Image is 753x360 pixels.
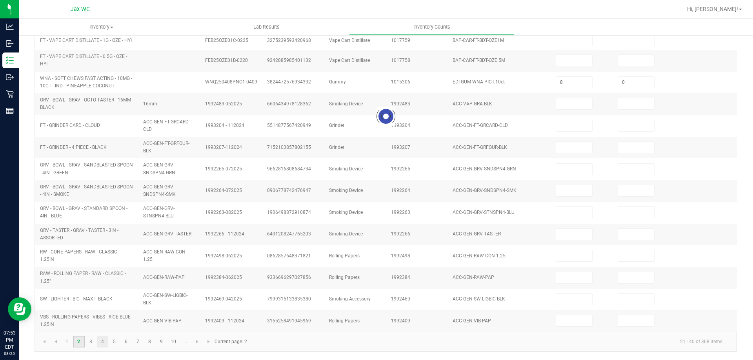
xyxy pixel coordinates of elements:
[6,90,14,98] inline-svg: Retail
[6,40,14,47] inline-svg: Inbound
[4,351,15,356] p: 08/25
[38,336,50,347] a: Go to the first page
[73,336,84,347] a: Page 2
[6,56,14,64] inline-svg: Inventory
[206,338,212,345] span: Go to the last page
[168,336,179,347] a: Page 10
[349,19,514,35] a: Inventory Counts
[403,24,461,31] span: Inventory Counts
[687,6,738,12] span: Hi, [PERSON_NAME]!
[35,332,737,352] kendo-pager: Current page: 2
[6,23,14,31] inline-svg: Analytics
[97,336,108,347] a: Page 4
[252,335,729,348] kendo-pager-info: 21 - 40 of 308 items
[19,19,184,35] a: Inventory
[180,336,191,347] a: Page 11
[156,336,167,347] a: Page 9
[41,338,47,345] span: Go to the first page
[120,336,132,347] a: Page 6
[53,338,59,345] span: Go to the previous page
[8,297,31,321] iframe: Resource center
[109,336,120,347] a: Page 5
[203,336,215,347] a: Go to the last page
[61,336,73,347] a: Page 1
[194,338,200,345] span: Go to the next page
[4,329,15,351] p: 07:53 PM EDT
[132,336,144,347] a: Page 7
[6,107,14,115] inline-svg: Reports
[85,336,96,347] a: Page 3
[243,24,290,31] span: Lab Results
[71,6,90,13] span: Jax WC
[144,336,155,347] a: Page 8
[50,336,61,347] a: Go to the previous page
[184,19,349,35] a: Lab Results
[6,73,14,81] inline-svg: Outbound
[192,336,203,347] a: Go to the next page
[19,24,184,31] span: Inventory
